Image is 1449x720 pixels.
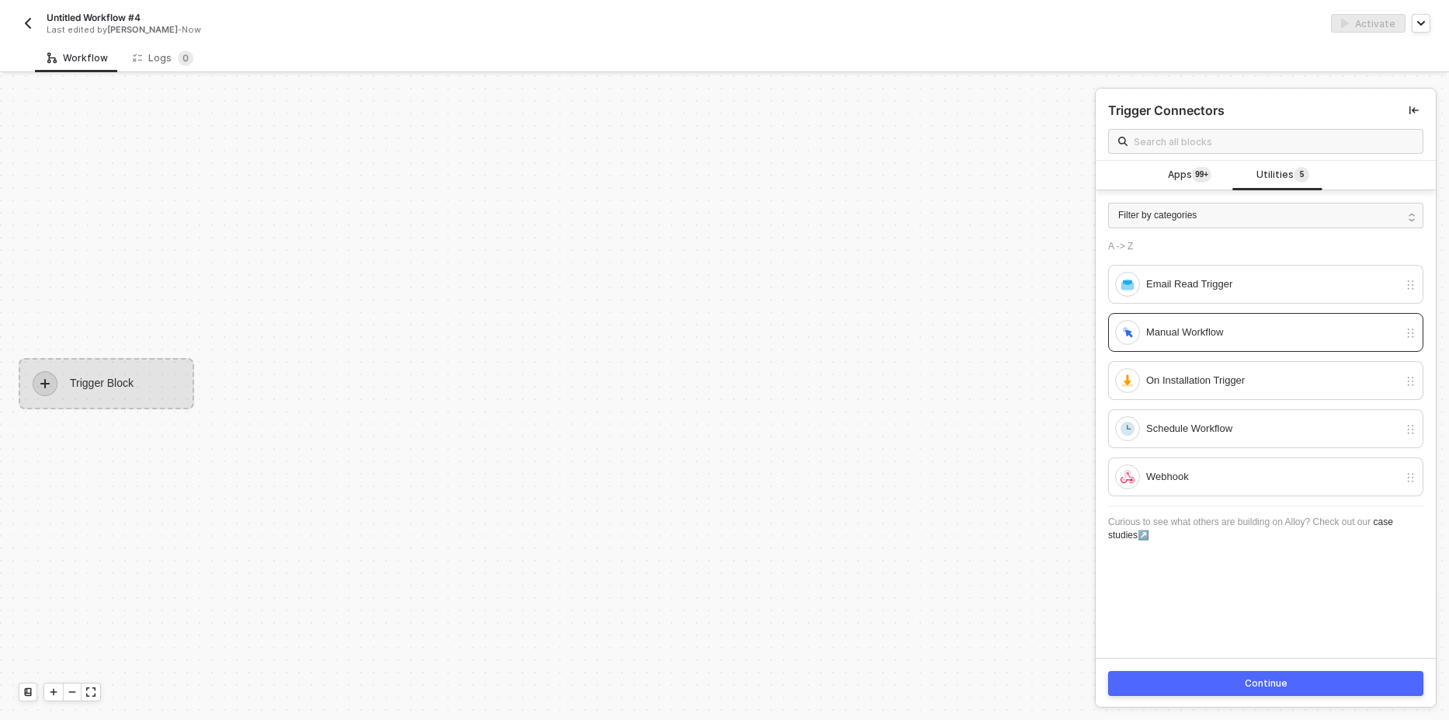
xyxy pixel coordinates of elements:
div: Curious to see what others are building on Alloy? Check out our [1108,506,1423,551]
img: drag [1405,471,1416,484]
span: Utilities [1256,167,1309,184]
img: drag [1405,375,1416,388]
span: Filter by categories [1118,208,1197,223]
span: icon-expand [86,687,96,697]
img: integration-icon [1121,325,1135,339]
sup: 0 [178,50,193,66]
span: icon-play [49,687,58,697]
button: back [19,14,37,33]
div: Continue [1245,677,1287,690]
div: A -> Z [1108,241,1423,252]
img: drag [1405,423,1416,436]
img: back [22,17,34,30]
img: drag [1405,279,1416,291]
img: integration-icon [1121,277,1135,291]
img: search [1118,137,1128,146]
span: [PERSON_NAME] [107,24,178,35]
a: case studies↗ [1108,517,1393,541]
sup: 104 [1192,167,1211,183]
button: activateActivate [1331,14,1406,33]
span: 5 [1300,169,1305,181]
div: Trigger Connectors [1108,103,1225,119]
span: icon-play [33,371,57,396]
div: Email Read Trigger [1146,276,1399,293]
div: Logs [133,50,193,66]
div: Trigger Block [19,358,194,409]
div: Workflow [47,52,108,64]
div: On Installation Trigger [1146,372,1399,389]
img: drag [1405,327,1416,339]
span: Untitled Workflow #4 [47,11,141,24]
img: integration-icon [1121,374,1135,388]
div: Last edited by - Now [47,24,689,36]
input: Search all blocks [1134,133,1413,150]
div: Manual Workflow [1146,324,1399,341]
div: Schedule Workflow [1146,420,1399,437]
sup: 5 [1294,167,1309,183]
img: integration-icon [1121,470,1135,484]
span: icon-collapse-left [1409,106,1419,115]
span: Apps [1168,167,1211,184]
img: integration-icon [1121,422,1135,436]
span: icon-minus [68,687,77,697]
button: Continue [1108,671,1423,696]
div: Webhook [1146,468,1399,485]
